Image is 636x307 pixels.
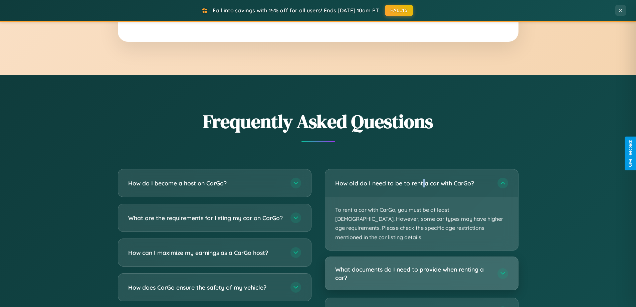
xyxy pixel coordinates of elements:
[628,140,633,167] div: Give Feedback
[335,265,491,282] h3: What documents do I need to provide when renting a car?
[128,214,284,222] h3: What are the requirements for listing my car on CarGo?
[128,283,284,292] h3: How does CarGo ensure the safety of my vehicle?
[128,249,284,257] h3: How can I maximize my earnings as a CarGo host?
[128,179,284,187] h3: How do I become a host on CarGo?
[325,197,518,250] p: To rent a car with CarGo, you must be at least [DEMOGRAPHIC_DATA]. However, some car types may ha...
[213,7,380,14] span: Fall into savings with 15% off for all users! Ends [DATE] 10am PT.
[385,5,413,16] button: FALL15
[118,109,518,134] h2: Frequently Asked Questions
[335,179,491,187] h3: How old do I need to be to rent a car with CarGo?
